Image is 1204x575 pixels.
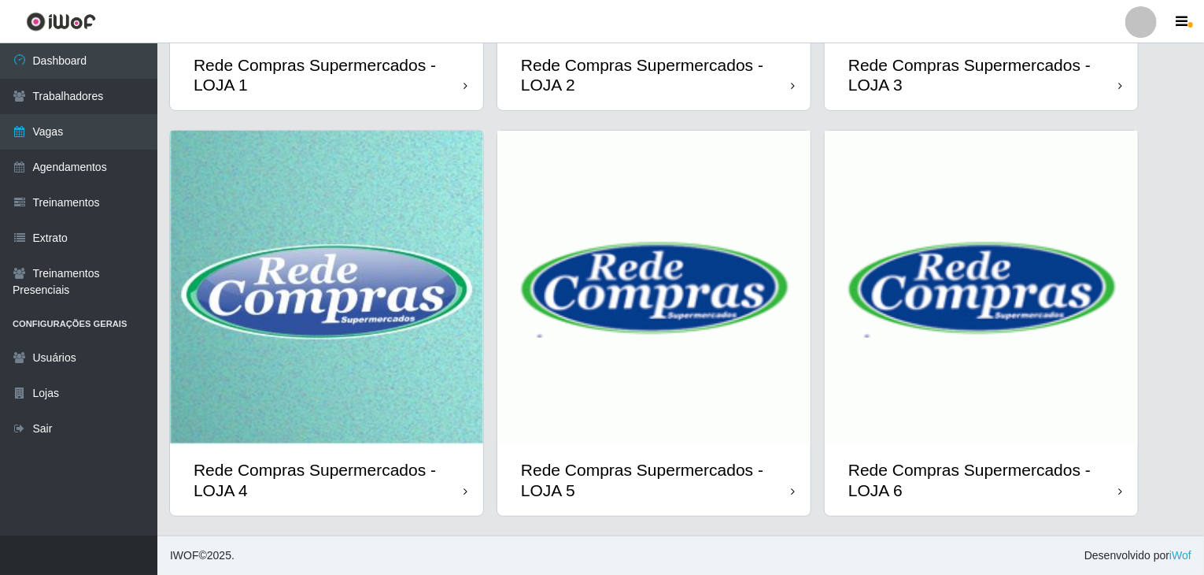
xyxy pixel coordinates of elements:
a: Rede Compras Supermercados - LOJA 5 [497,131,811,515]
img: CoreUI Logo [26,12,96,32]
a: Rede Compras Supermercados - LOJA 6 [825,131,1138,515]
img: cardImg [825,131,1138,444]
div: Rede Compras Supermercados - LOJA 6 [848,460,1118,499]
a: Rede Compras Supermercados - LOJA 4 [170,131,483,515]
div: Rede Compras Supermercados - LOJA 4 [194,460,464,499]
div: Rede Compras Supermercados - LOJA 2 [521,55,791,95]
div: Rede Compras Supermercados - LOJA 1 [194,55,464,95]
span: Desenvolvido por [1084,547,1191,564]
a: iWof [1169,549,1191,562]
span: © 2025 . [170,547,235,564]
img: cardImg [170,131,483,444]
div: Rede Compras Supermercados - LOJA 3 [848,55,1118,95]
img: cardImg [497,131,811,444]
span: IWOF [170,549,199,562]
div: Rede Compras Supermercados - LOJA 5 [521,460,791,499]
